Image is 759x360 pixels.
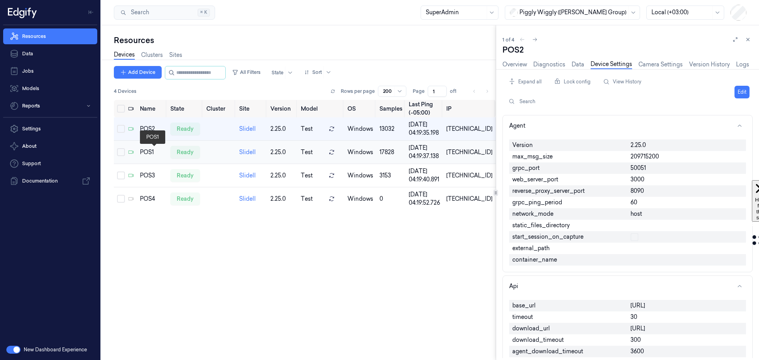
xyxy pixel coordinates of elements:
[631,175,644,184] span: 3000
[512,324,550,333] span: download_url
[512,210,553,218] span: network_mode
[406,100,443,117] th: Last Ping (-05:00)
[631,153,659,161] span: 209715200
[413,88,425,95] span: Page
[376,100,406,117] th: Samples
[229,66,264,79] button: All Filters
[446,125,493,133] div: [TECHNICAL_ID]
[239,125,256,132] a: Slidell
[379,172,402,180] div: 3153
[512,233,583,241] span: start_session_on_capture
[512,198,562,207] span: grpc_ping_period
[409,144,440,160] div: [DATE] 04:19:37.138
[512,221,570,230] span: static_files_directory
[443,100,496,117] th: IP
[239,149,256,156] a: Slidell
[379,125,402,133] div: 13032
[239,172,256,179] a: Slidell
[85,6,97,19] button: Toggle Navigation
[114,51,135,60] a: Devices
[3,156,97,172] a: Support
[137,100,167,117] th: Name
[270,148,295,156] div: 2.25.0
[506,75,545,88] button: Expand all
[344,100,376,117] th: OS
[638,60,683,69] a: Camera Settings
[140,125,164,133] div: POS2
[512,336,564,344] span: download_timeout
[3,63,97,79] a: Jobs
[551,74,594,89] div: Lock config
[736,60,749,69] a: Logs
[140,195,164,203] div: POS4
[533,60,565,69] a: Diagnostics
[512,141,533,149] span: Version
[631,164,646,172] span: 50051
[3,46,97,62] a: Data
[551,75,594,88] button: Lock config
[169,51,182,59] a: Sites
[631,347,644,356] span: 3600
[512,164,540,172] span: grpc_port
[631,141,646,149] span: 2.25.0
[347,172,373,180] p: windows
[446,195,493,203] div: [TECHNICAL_ID]
[3,138,97,154] button: About
[114,88,136,95] span: 4 Devices
[117,195,125,203] button: Select row
[502,44,753,55] div: POS2
[270,172,295,180] div: 2.25.0
[114,35,496,46] div: Resources
[140,148,164,156] div: POS1
[270,195,295,203] div: 2.25.0
[512,244,549,253] span: external_path
[512,302,536,310] span: base_url
[446,172,493,180] div: [TECHNICAL_ID]
[503,115,752,136] button: Agent
[117,125,125,133] button: Select row
[631,198,637,207] span: 60
[506,74,545,89] div: Expand all
[379,148,402,156] div: 17828
[512,347,583,356] span: agent_download_timeout
[512,153,553,161] span: max_msg_size
[502,60,527,69] a: Overview
[3,98,97,114] button: Reports
[631,313,637,321] span: 30
[631,187,644,195] span: 8090
[409,190,440,207] div: [DATE] 04:19:52.726
[239,195,256,202] a: Slidell
[450,88,463,95] span: of 1
[734,86,750,98] button: Edit
[170,192,200,205] div: ready
[503,136,752,272] div: Agent
[347,195,373,203] p: windows
[347,125,373,133] p: windows
[591,60,632,69] a: Device Settings
[502,36,514,43] span: 1 of 4
[167,100,203,117] th: State
[600,75,644,88] button: View History
[509,282,518,290] div: Api
[689,60,730,69] a: Version History
[203,100,236,117] th: Cluster
[409,121,440,137] div: [DATE] 04:19:35.198
[298,100,344,117] th: Model
[301,172,313,180] span: Test
[512,187,585,195] span: reverse_proxy_server_port
[114,66,162,79] button: Add Device
[117,105,125,113] button: Select all
[512,313,533,321] span: timeout
[3,28,97,44] a: Resources
[631,324,645,333] span: [URL]
[631,302,645,310] span: [URL]
[409,167,440,184] div: [DATE] 04:19:40.891
[572,60,584,69] a: Data
[509,122,525,130] div: Agent
[503,276,752,297] button: Api
[341,88,375,95] p: Rows per page
[117,148,125,156] button: Select row
[631,336,641,344] span: 300
[512,175,558,184] span: web_server_port
[347,148,373,156] p: windows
